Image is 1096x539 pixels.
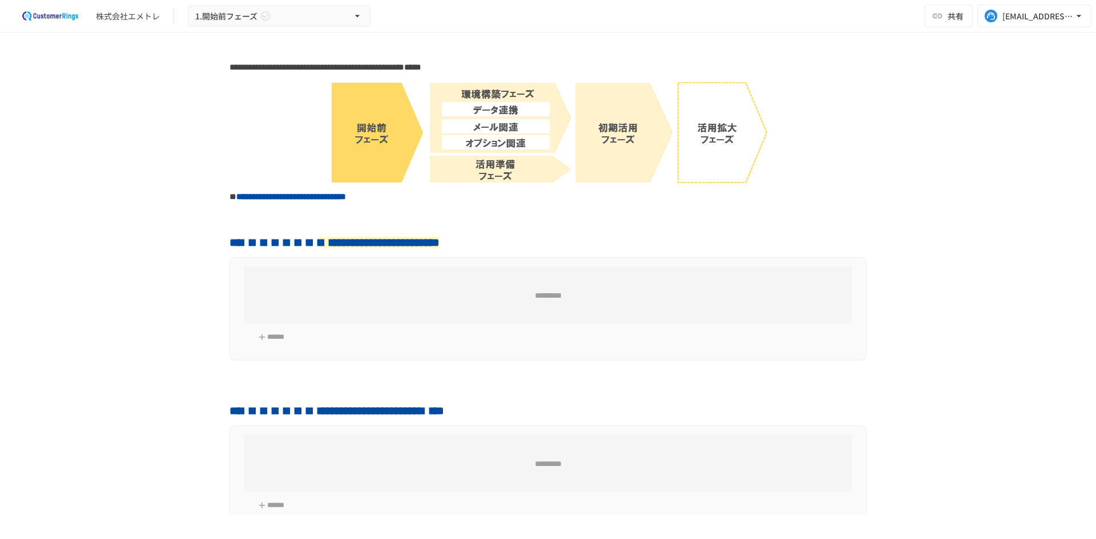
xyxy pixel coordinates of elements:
span: 1.開始前フェーズ [195,9,257,23]
button: 共有 [925,5,973,27]
div: 株式会社エメトレ [96,10,160,22]
button: [EMAIL_ADDRESS][DOMAIN_NAME] [977,5,1091,27]
span: 共有 [948,10,964,22]
button: 1.開始前フェーズ [188,5,370,27]
img: 2eEvPB0nRDFhy0583kMjGN2Zv6C2P7ZKCFl8C3CzR0M [14,7,87,25]
div: [EMAIL_ADDRESS][DOMAIN_NAME] [1002,9,1073,23]
img: 6td7lU9b08V9yGstn6fkV2dk7nOiDPZSvsY6AZxWCSz [328,80,768,184]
